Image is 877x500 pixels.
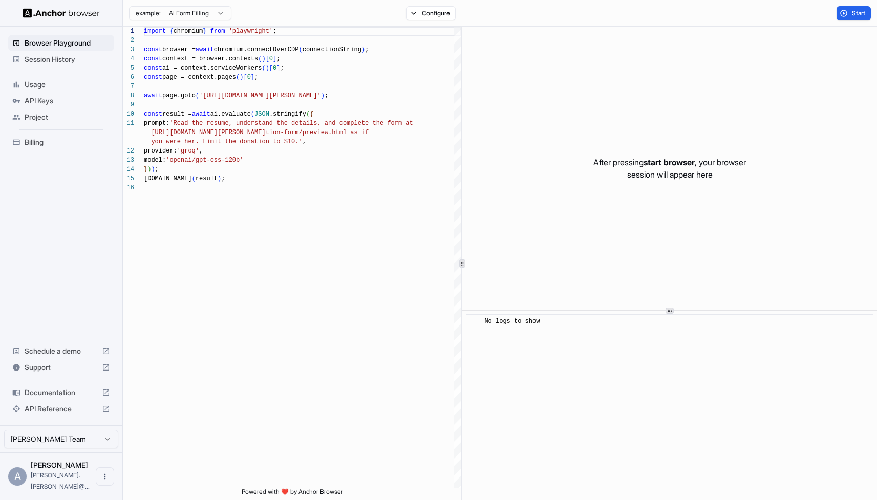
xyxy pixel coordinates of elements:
[123,119,134,128] div: 11
[325,92,328,99] span: ;
[144,46,162,53] span: const
[262,55,265,62] span: )
[169,120,354,127] span: 'Read the resume, understand the details, and comp
[151,129,265,136] span: [URL][DOMAIN_NAME][PERSON_NAME]
[247,74,251,81] span: 0
[593,156,746,181] p: After pressing , your browser session will appear here
[8,401,114,417] div: API Reference
[162,55,258,62] span: context = browser.contexts
[8,35,114,51] div: Browser Playground
[25,112,110,122] span: Project
[269,55,273,62] span: 0
[123,156,134,165] div: 13
[210,28,225,35] span: from
[276,64,280,72] span: ]
[123,110,134,119] div: 10
[199,92,321,99] span: '[URL][DOMAIN_NAME][PERSON_NAME]'
[96,467,114,486] button: Open menu
[218,175,221,182] span: )
[251,111,254,118] span: (
[25,54,110,64] span: Session History
[162,74,236,81] span: page = context.pages
[147,166,151,173] span: )
[8,343,114,359] div: Schedule a demo
[310,111,313,118] span: {
[229,28,273,35] span: 'playwright'
[406,6,456,20] button: Configure
[162,111,192,118] span: result =
[151,138,302,145] span: you were her. Limit the donation to $10.'
[243,74,247,81] span: [
[8,51,114,68] div: Session History
[199,147,203,155] span: ,
[236,74,240,81] span: (
[144,157,166,164] span: model:
[25,96,110,106] span: API Keys
[151,166,155,173] span: )
[240,74,243,81] span: )
[354,120,413,127] span: lete the form at
[837,6,871,20] button: Start
[8,467,27,486] div: A
[210,111,251,118] span: ai.evaluate
[321,92,325,99] span: )
[123,73,134,82] div: 6
[174,28,203,35] span: chromium
[266,129,369,136] span: tion-form/preview.html as if
[136,9,161,17] span: example:
[262,64,265,72] span: (
[8,76,114,93] div: Usage
[269,64,273,72] span: [
[8,93,114,109] div: API Keys
[25,79,110,90] span: Usage
[123,36,134,45] div: 2
[123,63,134,73] div: 5
[306,111,310,118] span: (
[273,64,276,72] span: 0
[303,46,361,53] span: connectionString
[25,38,110,48] span: Browser Playground
[144,64,162,72] span: const
[644,157,695,167] span: start browser
[123,91,134,100] div: 8
[266,64,269,72] span: )
[123,174,134,183] div: 15
[144,74,162,81] span: const
[242,488,343,500] span: Powered with ❤️ by Anchor Browser
[251,74,254,81] span: ]
[144,92,162,99] span: await
[196,46,214,53] span: await
[8,134,114,150] div: Billing
[177,147,199,155] span: 'groq'
[852,9,866,17] span: Start
[254,74,258,81] span: ;
[254,111,269,118] span: JSON
[192,175,196,182] span: (
[31,471,90,490] span: andrew.grealy@armis.com
[144,147,177,155] span: provider:
[280,64,284,72] span: ;
[25,404,98,414] span: API Reference
[31,461,88,469] span: Andrew Grealy
[196,175,218,182] span: result
[123,165,134,174] div: 14
[144,55,162,62] span: const
[269,111,306,118] span: .stringify
[144,28,166,35] span: import
[203,28,206,35] span: }
[123,146,134,156] div: 12
[273,55,276,62] span: ]
[162,46,196,53] span: browser =
[123,82,134,91] div: 7
[276,55,280,62] span: ;
[192,111,210,118] span: await
[214,46,299,53] span: chromium.connectOverCDP
[162,92,196,99] span: page.goto
[144,175,192,182] span: [DOMAIN_NAME]
[303,138,306,145] span: ,
[25,387,98,398] span: Documentation
[166,157,243,164] span: 'openai/gpt-oss-120b'
[144,111,162,118] span: const
[169,28,173,35] span: {
[365,46,369,53] span: ;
